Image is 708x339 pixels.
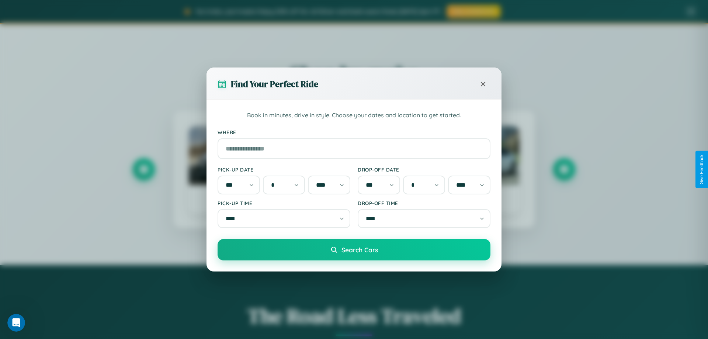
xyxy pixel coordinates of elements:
button: Search Cars [218,239,490,260]
p: Book in minutes, drive in style. Choose your dates and location to get started. [218,111,490,120]
span: Search Cars [341,246,378,254]
label: Pick-up Time [218,200,350,206]
label: Where [218,129,490,135]
label: Drop-off Date [358,166,490,173]
label: Drop-off Time [358,200,490,206]
label: Pick-up Date [218,166,350,173]
h3: Find Your Perfect Ride [231,78,318,90]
